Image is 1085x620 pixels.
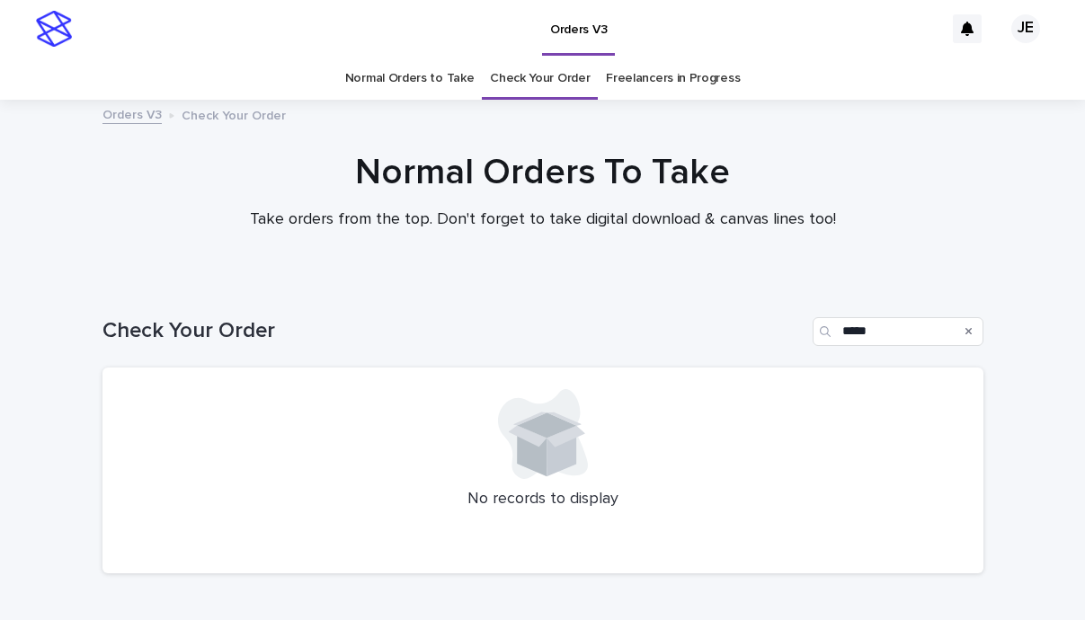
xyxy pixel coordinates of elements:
a: Normal Orders to Take [345,58,475,100]
h1: Normal Orders To Take [102,151,983,194]
a: Check Your Order [490,58,590,100]
a: Freelancers in Progress [606,58,740,100]
div: JE [1011,14,1040,43]
input: Search [813,317,983,346]
p: No records to display [124,490,962,509]
a: Orders V3 [102,103,162,124]
p: Check Your Order [182,104,286,124]
p: Take orders from the top. Don't forget to take digital download & canvas lines too! [183,210,903,230]
h1: Check Your Order [102,318,805,344]
img: stacker-logo-s-only.png [36,11,72,47]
